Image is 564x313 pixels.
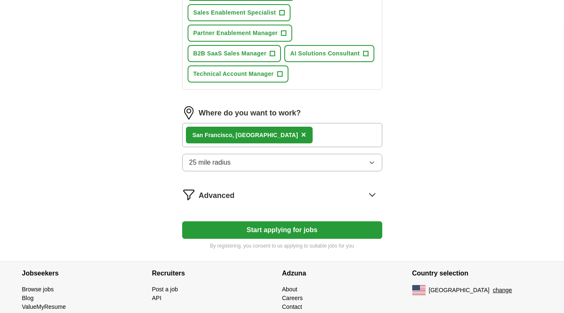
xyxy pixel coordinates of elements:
p: By registering, you consent to us applying to suitable jobs for you [182,242,382,250]
span: Technical Account Manager [193,70,274,78]
img: location.png [182,106,196,120]
button: AI Solutions Consultant [284,45,374,62]
a: Blog [22,295,34,301]
span: 25 mile radius [189,158,231,168]
a: ValueMyResume [22,303,66,310]
a: Contact [282,303,302,310]
span: AI Solutions Consultant [290,49,360,58]
span: Advanced [199,190,235,201]
button: Sales Enablement Specialist [188,4,291,21]
span: B2B SaaS Sales Manager [193,49,267,58]
a: Browse jobs [22,286,54,293]
button: B2B SaaS Sales Manager [188,45,281,62]
label: Where do you want to work? [199,108,301,119]
div: rancisco, [GEOGRAPHIC_DATA] [193,131,298,140]
button: × [301,129,306,141]
a: Careers [282,295,303,301]
button: 25 mile radius [182,154,382,171]
a: API [152,295,162,301]
img: filter [182,188,196,201]
img: US flag [412,285,426,295]
a: About [282,286,298,293]
button: Start applying for jobs [182,221,382,239]
a: Post a job [152,286,178,293]
strong: San F [193,132,208,138]
button: Partner Enablement Manager [188,25,293,42]
span: Partner Enablement Manager [193,29,278,38]
span: [GEOGRAPHIC_DATA] [429,286,490,295]
button: change [493,286,512,295]
span: Sales Enablement Specialist [193,8,276,17]
h4: Country selection [412,262,542,285]
span: × [301,130,306,139]
button: Technical Account Manager [188,65,288,83]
